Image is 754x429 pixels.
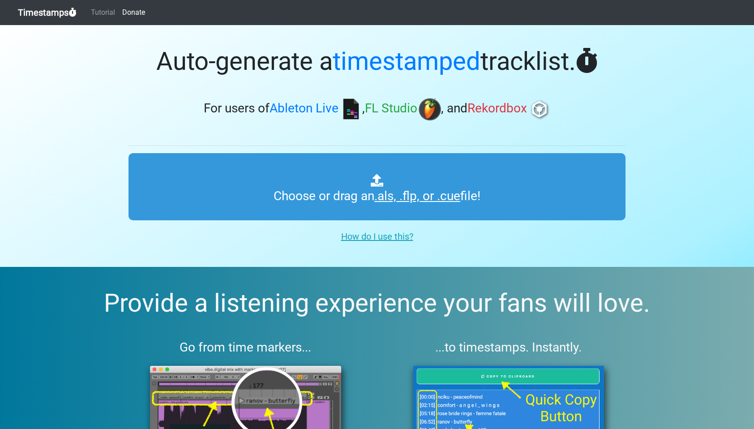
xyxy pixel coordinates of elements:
[467,101,527,116] span: Rekordbox
[129,340,363,355] h3: Go from time markers...
[340,98,362,120] img: ableton.png
[333,47,480,76] span: timestamped
[18,4,77,21] a: Timestamps
[129,98,625,120] h3: For users of , , and
[129,47,625,77] h1: Auto-generate a tracklist.
[270,101,338,116] span: Ableton Live
[119,4,149,21] a: Donate
[341,231,413,242] u: How do I use this?
[419,98,441,120] img: fl.png
[528,98,551,120] img: rb.png
[21,288,733,318] h2: Provide a listening experience your fans will love.
[392,340,626,355] h3: ...to timestamps. Instantly.
[87,4,119,21] a: Tutorial
[365,101,417,116] span: FL Studio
